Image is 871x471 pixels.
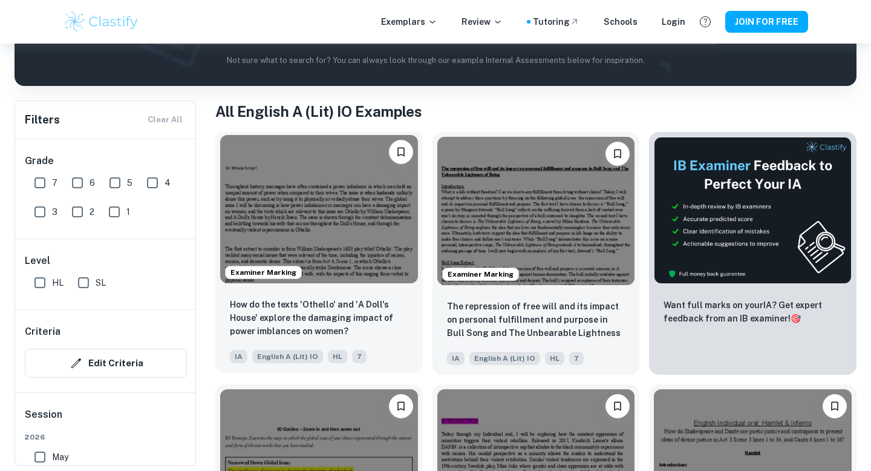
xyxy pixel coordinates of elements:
[25,154,187,168] h6: Grade
[63,10,140,34] img: Clastify logo
[662,15,685,28] a: Login
[447,352,465,365] span: IA
[791,314,801,323] span: 🎯
[389,140,413,164] button: Please log in to bookmark exemplars
[664,298,842,325] p: Want full marks on your IA ? Get expert feedback from an IB examiner!
[389,394,413,418] button: Please log in to bookmark exemplars
[96,276,106,289] span: SL
[328,350,347,363] span: HL
[654,137,852,284] img: Thumbnail
[127,176,132,189] span: 5
[605,142,630,166] button: Please log in to bookmark exemplars
[165,176,171,189] span: 4
[52,176,57,189] span: 7
[447,300,625,341] p: The repression of free will and its impact on personal fulfillment and purpose in Bull Song and T...
[469,352,540,365] span: English A (Lit) IO
[25,349,187,378] button: Edit Criteria
[226,267,301,278] span: Examiner Marking
[381,15,437,28] p: Exemplars
[215,100,856,122] h1: All English A (Lit) IO Examples
[25,254,187,268] h6: Level
[443,269,518,280] span: Examiner Marking
[25,432,187,443] span: 2026
[462,15,503,28] p: Review
[126,205,130,219] span: 1
[437,137,635,285] img: English A (Lit) IO IA example thumbnail: The repression of free will and its impa
[252,350,323,363] span: English A (Lit) IO
[605,394,630,418] button: Please log in to bookmark exemplars
[432,132,640,375] a: Examiner MarkingPlease log in to bookmark exemplarsThe repression of free will and its impact on ...
[52,450,68,464] span: May
[215,132,423,375] a: Examiner MarkingPlease log in to bookmark exemplarsHow do the texts 'Othello' and 'A Doll's House...
[25,111,60,128] h6: Filters
[352,350,367,363] span: 7
[90,176,95,189] span: 6
[52,276,64,289] span: HL
[649,132,856,375] a: ThumbnailWant full marks on yourIA? Get expert feedback from an IB examiner!
[230,298,408,338] p: How do the texts 'Othello' and 'A Doll's House' explore the damaging impact of power imblances on...
[545,352,564,365] span: HL
[25,407,187,432] h6: Session
[569,352,584,365] span: 7
[533,15,579,28] a: Tutoring
[725,11,808,33] button: JOIN FOR FREE
[25,324,60,339] h6: Criteria
[695,12,716,32] button: Help and Feedback
[24,54,847,67] p: Not sure what to search for? You can always look through our example Internal Assessments below f...
[52,205,57,219] span: 3
[823,394,847,418] button: Please log in to bookmark exemplars
[230,350,247,363] span: IA
[90,205,94,219] span: 2
[604,15,638,28] a: Schools
[220,135,418,283] img: English A (Lit) IO IA example thumbnail: How do the texts 'Othello' and 'A Doll's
